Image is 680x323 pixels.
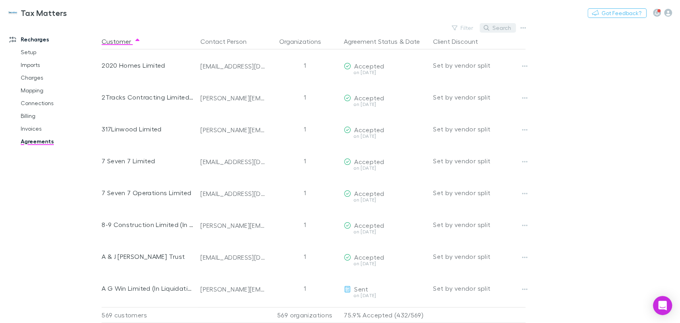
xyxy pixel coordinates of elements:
[433,81,525,113] div: Set by vendor split
[200,285,266,293] div: [PERSON_NAME][EMAIL_ADDRESS][DOMAIN_NAME]
[200,253,266,261] div: [EMAIL_ADDRESS][DOMAIN_NAME]
[200,94,266,102] div: [PERSON_NAME][EMAIL_ADDRESS][DOMAIN_NAME]
[102,177,194,209] div: 7 Seven 7 Operations Limited
[344,102,427,107] div: on [DATE]
[102,113,194,145] div: 317Linwood Limited
[200,33,256,49] button: Contact Person
[13,84,108,97] a: Mapping
[448,23,478,33] button: Filter
[13,97,108,110] a: Connections
[13,71,108,84] a: Charges
[13,135,108,148] a: Agreements
[433,209,525,241] div: Set by vendor split
[433,145,525,177] div: Set by vendor split
[102,49,194,81] div: 2020 Homes Limited
[13,122,108,135] a: Invoices
[269,241,341,272] div: 1
[588,8,647,18] button: Got Feedback?
[279,33,331,49] button: Organizations
[344,198,427,202] div: on [DATE]
[433,33,488,49] button: Client Discount
[344,166,427,170] div: on [DATE]
[102,209,194,241] div: 8-9 Construction Limited (In Liquidation)
[13,59,108,71] a: Imports
[102,33,141,49] button: Customer
[200,158,266,166] div: [EMAIL_ADDRESS][DOMAIN_NAME]
[102,81,194,113] div: 2Tracks Contracting Limited (In Liquidation)
[13,110,108,122] a: Billing
[102,307,197,323] div: 569 customers
[433,272,525,304] div: Set by vendor split
[354,221,384,229] span: Accepted
[354,190,384,197] span: Accepted
[406,33,420,49] button: Date
[653,296,672,315] div: Open Intercom Messenger
[21,8,67,18] h3: Tax Matters
[269,307,341,323] div: 569 organizations
[354,158,384,165] span: Accepted
[8,8,18,18] img: Tax Matters 's Logo
[344,33,427,49] div: &
[354,253,384,261] span: Accepted
[2,33,108,46] a: Recharges
[269,145,341,177] div: 1
[102,145,194,177] div: 7 Seven 7 Limited
[344,307,427,323] p: 75.9% Accepted (432/569)
[433,241,525,272] div: Set by vendor split
[269,272,341,304] div: 1
[269,209,341,241] div: 1
[433,113,525,145] div: Set by vendor split
[269,49,341,81] div: 1
[102,272,194,304] div: A G Win Limited (In Liquidation)
[354,126,384,133] span: Accepted
[102,241,194,272] div: A & J [PERSON_NAME] Trust
[344,70,427,75] div: on [DATE]
[354,285,368,293] span: Sent
[200,221,266,229] div: [PERSON_NAME][EMAIL_ADDRESS][DOMAIN_NAME]
[344,33,398,49] button: Agreement Status
[3,3,72,22] a: Tax Matters
[269,113,341,145] div: 1
[200,62,266,70] div: [EMAIL_ADDRESS][DOMAIN_NAME]
[269,81,341,113] div: 1
[13,46,108,59] a: Setup
[354,62,384,70] span: Accepted
[433,49,525,81] div: Set by vendor split
[344,261,427,266] div: on [DATE]
[354,94,384,102] span: Accepted
[344,134,427,139] div: on [DATE]
[344,229,427,234] div: on [DATE]
[344,293,427,298] div: on [DATE]
[200,190,266,198] div: [EMAIL_ADDRESS][DOMAIN_NAME]
[433,177,525,209] div: Set by vendor split
[269,177,341,209] div: 1
[480,23,516,33] button: Search
[200,126,266,134] div: [PERSON_NAME][EMAIL_ADDRESS][DOMAIN_NAME]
